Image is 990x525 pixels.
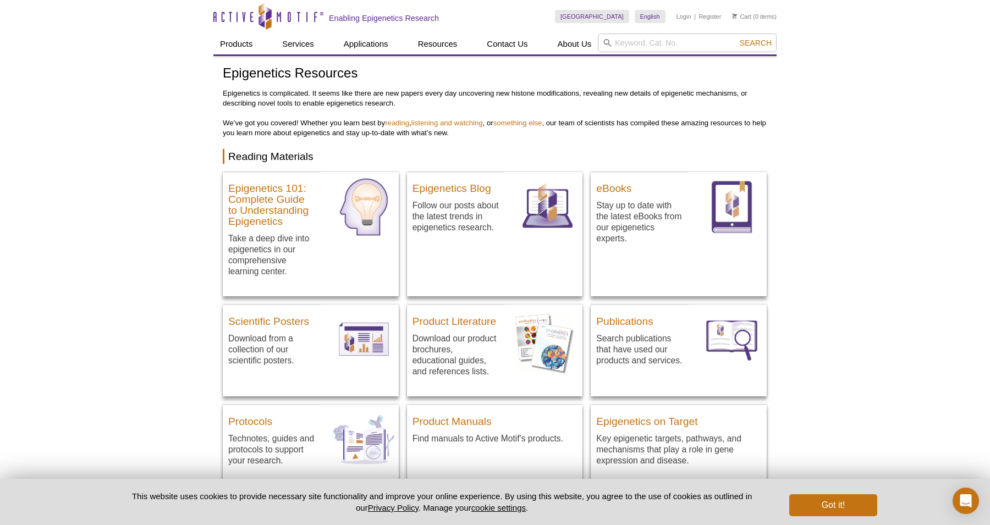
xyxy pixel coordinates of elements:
a: Protocols Technotes, guides and protocols to support your research. Protocols [223,405,399,485]
h3: Epigenetics 101: Complete Guide to Understanding Epigenetics [228,178,315,227]
button: cookie settings [471,503,526,512]
a: Epigenetics on Target Key epigenetic targets, pathways, and mechanisms that play a role in gene e... [591,405,767,477]
p: Follow our posts about the latest trends in epigenetics research. [413,200,499,233]
a: Epigenetics Blog Follow our posts about the latest trends in epigenetics research. Blog [407,172,583,253]
a: Contact Us [480,34,534,54]
img: Download Product Literature [513,305,582,374]
button: Got it! [789,494,877,516]
h2: Enabling Epigenetics Research [329,13,439,23]
img: Publications [697,305,767,374]
li: (0 items) [732,10,777,23]
span: Search [740,38,772,47]
h3: Scientific Posters [228,311,315,327]
button: Search [736,38,775,48]
p: Technotes, guides and protocols to support your research. [228,433,315,466]
img: eBooks [697,172,767,242]
a: Products [213,34,259,54]
a: Scientific Posters Download from a collection of our scientific posters. Posters [223,305,399,385]
a: Services [276,34,321,54]
a: Register [698,13,721,20]
p: Take a deep dive into epigenetics in our comprehensive learning center. [228,233,315,277]
p: Find manuals to Active Motif's products. [413,433,577,444]
img: Protocols [329,405,399,474]
a: Publications Search publications that have used our products and services. Publications [591,305,767,385]
p: Stay up to date with the latest eBooks from our epigenetics experts. [596,200,683,244]
p: Search publications that have used our products and services. [596,333,683,366]
h2: Reading Materials [223,149,767,164]
h1: Epigenetics Resources [223,66,767,82]
a: [GEOGRAPHIC_DATA] [555,10,629,23]
a: Epigenetics 101: Complete Guide to Understanding Epigenetics Take a deep dive into epigenetics in... [223,172,399,297]
h3: Epigenetics on Target [596,411,761,427]
p: Epigenetics is complicated. It seems like there are new papers every day uncovering new histone m... [223,89,767,138]
p: Key epigenetic targets, pathways, and mechanisms that play a role in gene expression and disease. [596,433,761,466]
a: Product Manuals Find manuals to Active Motif's products. [407,405,583,455]
a: Resources [411,34,464,54]
a: eBooks Stay up to date with the latest eBooks from our epigenetics experts. eBooks [591,172,767,264]
h3: eBooks [596,178,683,194]
a: Privacy Policy [368,503,419,512]
p: Download from a collection of our scientific posters. [228,333,315,366]
a: About Us [551,34,598,54]
a: reading [385,119,409,127]
h3: Publications [596,311,683,327]
h3: Epigenetics Blog [413,178,499,194]
p: This website uses cookies to provide necessary site functionality and improve your online experie... [113,490,771,513]
img: Epigenetics Learning Center [329,172,399,242]
a: Applications [337,34,395,54]
li: | [694,10,696,23]
h3: Protocols [228,411,315,427]
a: Login [676,13,691,20]
input: Keyword, Cat. No. [598,34,777,52]
h3: Product Literature [413,311,499,327]
img: Your Cart [732,13,737,19]
div: Open Intercom Messenger [953,488,979,514]
a: Product Literature Download our product brochures, educational guides, and references lists. Down... [407,305,583,396]
a: Cart [732,13,751,20]
p: Download our product brochures, educational guides, and references lists. [413,333,499,377]
h3: Product Manuals [413,411,577,427]
a: English [635,10,665,23]
img: Blog [513,172,582,242]
img: Posters [329,305,399,374]
a: something else [493,119,542,127]
a: listening and watching [411,119,483,127]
